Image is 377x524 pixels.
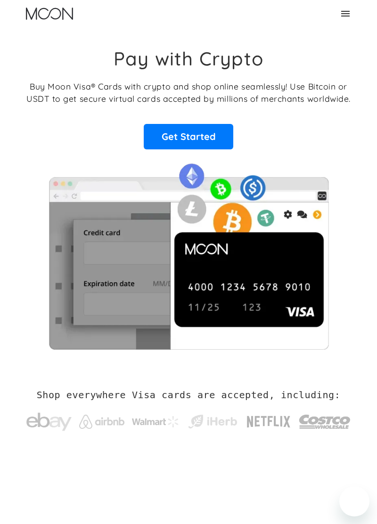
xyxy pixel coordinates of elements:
p: Buy Moon Visa® Cards with crypto and shop online seamlessly! Use Bitcoin or USDT to get secure vi... [26,80,351,105]
h2: Shop everywhere Visa cards are accepted, including: [37,389,341,401]
a: Airbnb [79,405,124,434]
a: Get Started [144,124,233,149]
img: Airbnb [79,415,124,429]
img: Walmart [132,416,179,427]
a: Costco [299,398,351,441]
img: ebay [26,408,72,436]
a: Netflix [246,401,291,438]
img: Moon Logo [26,8,73,20]
img: iHerb [187,413,238,431]
img: Moon Cards let you spend your crypto anywhere Visa is accepted. [26,157,351,350]
img: Costco [299,407,351,436]
a: ebay [26,398,72,441]
iframe: Button to launch messaging window [339,486,369,516]
img: Netflix [246,410,291,433]
a: Walmart [132,407,179,432]
h1: Pay with Crypto [114,47,263,70]
a: home [26,8,73,20]
a: iHerb [187,403,238,435]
